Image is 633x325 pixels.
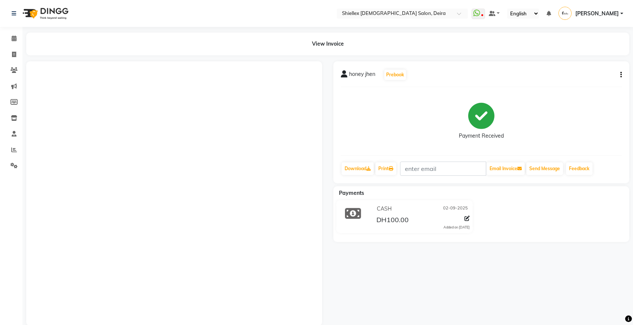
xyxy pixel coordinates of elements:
[575,10,619,18] span: [PERSON_NAME]
[487,162,525,175] button: Email Invoice
[443,225,470,230] div: Added on [DATE]
[443,205,468,213] span: 02-09-2025
[400,162,486,176] input: enter email
[459,132,504,140] div: Payment Received
[376,215,409,226] span: DH100.00
[558,7,572,20] img: Abigail de Guzman
[526,162,563,175] button: Send Message
[384,70,406,80] button: Prebook
[375,162,396,175] a: Print
[339,190,364,196] span: Payments
[26,33,629,55] div: View Invoice
[349,70,375,81] span: honey jhen
[566,162,593,175] a: Feedback
[342,162,374,175] a: Download
[19,3,70,24] img: logo
[377,205,392,213] span: CASH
